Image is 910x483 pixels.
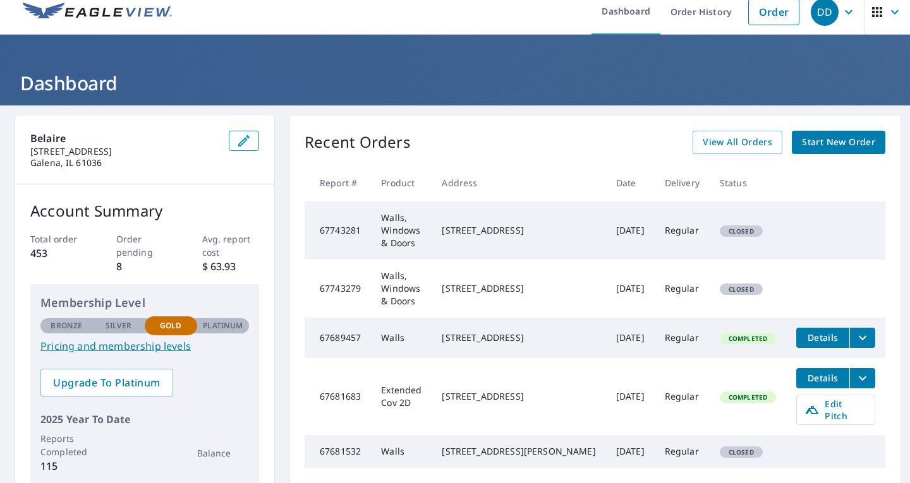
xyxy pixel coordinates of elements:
[305,358,371,435] td: 67681683
[160,320,181,331] p: Gold
[655,318,710,358] td: Regular
[203,320,243,331] p: Platinum
[792,131,885,154] a: Start New Order
[442,445,595,458] div: [STREET_ADDRESS][PERSON_NAME]
[106,320,132,331] p: Silver
[606,259,655,318] td: [DATE]
[606,435,655,468] td: [DATE]
[804,398,867,422] span: Edit Pitch
[371,164,432,201] th: Product
[305,164,371,201] th: Report #
[202,232,260,259] p: Avg. report cost
[40,412,249,427] p: 2025 Year To Date
[371,358,432,435] td: Extended Cov 2D
[442,331,595,344] div: [STREET_ADDRESS]
[655,259,710,318] td: Regular
[305,131,411,154] p: Recent Orders
[796,328,849,348] button: detailsBtn-67689457
[655,201,710,259] td: Regular
[796,368,849,388] button: detailsBtn-67681683
[721,285,761,294] span: Closed
[305,259,371,318] td: 67743279
[40,458,93,474] p: 115
[30,131,219,146] p: Belaire
[442,224,595,237] div: [STREET_ADDRESS]
[116,232,174,259] p: Order pending
[51,320,82,331] p: Bronze
[606,164,655,201] th: Date
[371,201,432,259] td: Walls, Windows & Doors
[305,318,371,358] td: 67689457
[202,259,260,274] p: $ 63.93
[197,446,250,460] p: Balance
[371,435,432,468] td: Walls
[30,146,219,157] p: [STREET_ADDRESS]
[721,393,775,402] span: Completed
[710,164,786,201] th: Status
[305,201,371,259] td: 67743281
[721,448,761,456] span: Closed
[30,232,88,246] p: Total order
[30,157,219,169] p: Galena, IL 61036
[606,358,655,435] td: [DATE]
[802,134,875,150] span: Start New Order
[40,294,249,311] p: Membership Level
[23,3,172,21] img: EV Logo
[849,328,875,348] button: filesDropdownBtn-67689457
[721,334,775,343] span: Completed
[804,331,842,343] span: Details
[655,435,710,468] td: Regular
[703,134,772,150] span: View All Orders
[40,432,93,458] p: Reports Completed
[40,369,173,397] a: Upgrade To Platinum
[693,131,782,154] a: View All Orders
[51,376,163,390] span: Upgrade To Platinum
[30,200,259,222] p: Account Summary
[442,390,595,403] div: [STREET_ADDRESS]
[432,164,605,201] th: Address
[371,259,432,318] td: Walls, Windows & Doors
[655,164,710,201] th: Delivery
[849,368,875,388] button: filesDropdownBtn-67681683
[116,259,174,274] p: 8
[371,318,432,358] td: Walls
[305,435,371,468] td: 67681532
[655,358,710,435] td: Regular
[721,227,761,236] span: Closed
[40,338,249,354] a: Pricing and membership levels
[30,246,88,261] p: 453
[804,372,842,384] span: Details
[796,395,875,425] a: Edit Pitch
[442,282,595,295] div: [STREET_ADDRESS]
[606,201,655,259] td: [DATE]
[606,318,655,358] td: [DATE]
[15,70,895,96] h1: Dashboard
